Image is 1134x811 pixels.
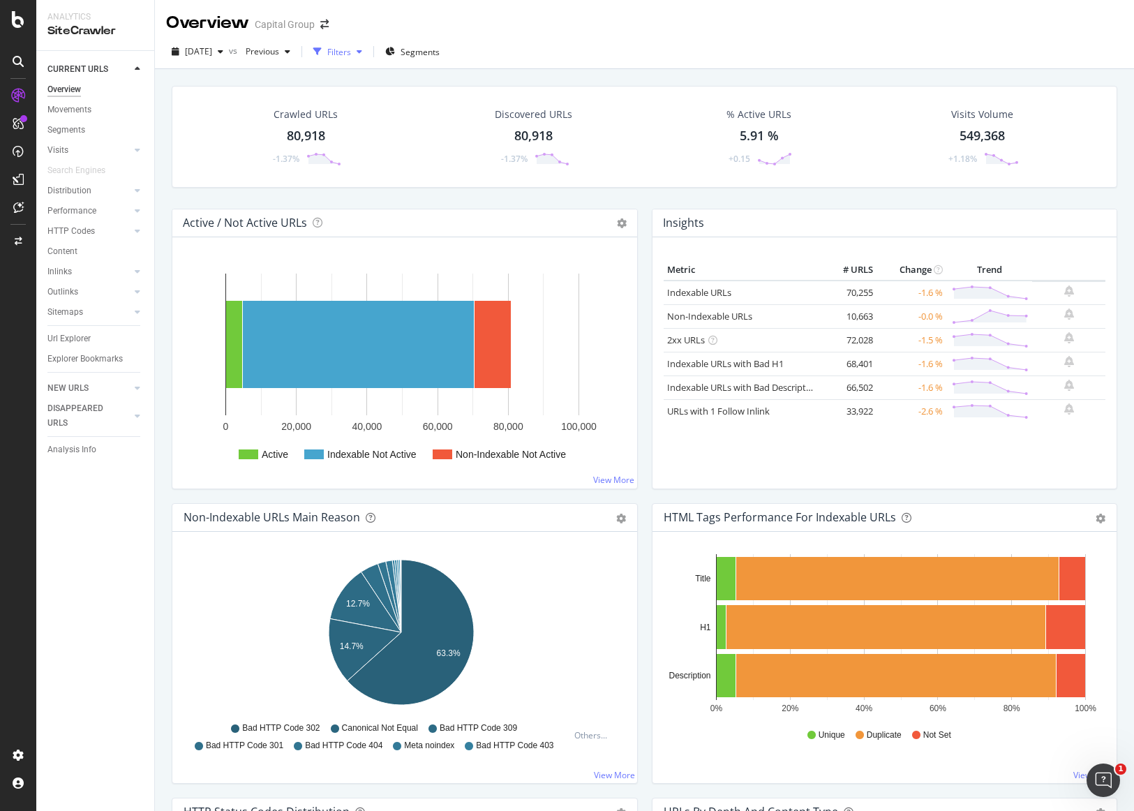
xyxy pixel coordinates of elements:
th: # URLS [821,260,876,281]
div: Crawled URLs [274,107,338,121]
a: View More [594,769,635,781]
span: vs [229,45,240,57]
td: -1.5 % [876,328,946,352]
text: Non-Indexable Not Active [456,449,566,460]
td: -0.0 % [876,304,946,328]
div: Search Engines [47,163,105,178]
span: Bad HTTP Code 302 [242,722,320,734]
i: Options [617,218,627,228]
text: 80% [1003,704,1020,713]
td: -1.6 % [876,375,946,399]
svg: A chart. [184,554,619,716]
a: Sitemaps [47,305,130,320]
div: CURRENT URLS [47,62,108,77]
text: 60% [929,704,946,713]
h4: Insights [663,214,704,232]
div: -1.37% [501,153,528,165]
a: View More [1073,769,1114,781]
td: -2.6 % [876,399,946,423]
span: Meta noindex [404,740,454,752]
svg: A chart. [664,554,1099,716]
a: Search Engines [47,163,119,178]
div: DISAPPEARED URLS [47,401,118,431]
div: Analysis Info [47,442,96,457]
text: 100% [1075,704,1096,713]
div: bell-plus [1064,332,1074,343]
div: 80,918 [514,127,553,145]
div: % Active URLs [726,107,791,121]
text: 60,000 [423,421,453,432]
div: Others... [574,729,613,741]
a: Indexable URLs [667,286,731,299]
a: Url Explorer [47,332,144,346]
div: Movements [47,103,91,117]
div: bell-plus [1064,403,1074,415]
div: HTTP Codes [47,224,95,239]
span: Duplicate [867,729,902,741]
span: Unique [819,729,845,741]
div: Sitemaps [47,305,83,320]
button: Segments [380,40,445,63]
div: +1.18% [948,153,977,165]
td: -1.6 % [876,281,946,305]
div: Visits [47,143,68,158]
a: URLs with 1 Follow Inlink [667,405,770,417]
text: 12.7% [346,599,370,609]
span: 1 [1115,764,1126,775]
div: bell-plus [1064,308,1074,320]
div: -1.37% [273,153,299,165]
div: bell-plus [1064,356,1074,367]
span: Previous [240,45,279,57]
a: Indexable URLs with Bad Description [667,381,819,394]
div: Distribution [47,184,91,198]
h4: Active / Not Active URLs [183,214,307,232]
div: gear [616,514,626,523]
text: 100,000 [561,421,597,432]
text: 40% [856,704,872,713]
text: 20,000 [281,421,311,432]
a: Distribution [47,184,130,198]
div: Url Explorer [47,332,91,346]
a: CURRENT URLS [47,62,130,77]
span: Bad HTTP Code 301 [206,740,283,752]
a: 2xx URLs [667,334,705,346]
div: Performance [47,204,96,218]
text: Title [695,574,711,583]
div: Overview [166,11,249,35]
td: 66,502 [821,375,876,399]
text: 0 [223,421,229,432]
text: 63.3% [437,648,461,658]
a: Content [47,244,144,259]
div: Capital Group [255,17,315,31]
div: Outlinks [47,285,78,299]
div: Content [47,244,77,259]
a: HTTP Codes [47,224,130,239]
text: H1 [700,623,711,632]
text: Indexable Not Active [327,449,417,460]
svg: A chart. [184,260,626,477]
a: Performance [47,204,130,218]
button: Previous [240,40,296,63]
th: Change [876,260,946,281]
div: 549,368 [960,127,1005,145]
a: Overview [47,82,144,97]
span: Bad HTTP Code 403 [476,740,553,752]
text: 80,000 [493,421,523,432]
td: 33,922 [821,399,876,423]
td: 70,255 [821,281,876,305]
a: Indexable URLs with Bad H1 [667,357,784,370]
div: bell-plus [1064,285,1074,297]
td: 10,663 [821,304,876,328]
a: NEW URLS [47,381,130,396]
div: gear [1096,514,1105,523]
text: 0% [710,704,722,713]
div: Visits Volume [951,107,1013,121]
span: Not Set [923,729,951,741]
th: Trend [946,260,1032,281]
a: Movements [47,103,144,117]
div: Inlinks [47,265,72,279]
text: 14.7% [340,641,364,651]
span: Canonical Not Equal [342,722,418,734]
